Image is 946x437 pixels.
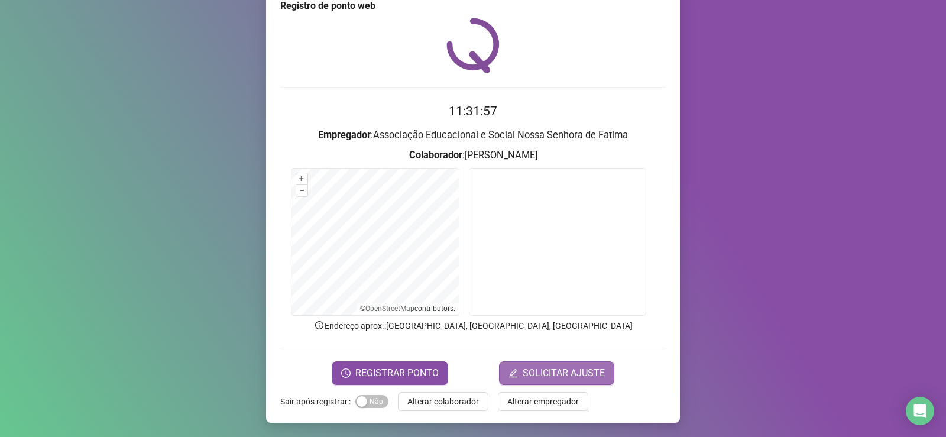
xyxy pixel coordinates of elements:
strong: Empregador [318,130,371,141]
strong: Colaborador [409,150,462,161]
button: Alterar colaborador [398,392,488,411]
h3: : Associação Educacional e Social Nossa Senhora de Fatima [280,128,666,143]
span: clock-circle [341,368,351,378]
li: © contributors. [360,305,455,313]
div: Open Intercom Messenger [906,397,934,425]
span: Alterar colaborador [407,395,479,408]
button: REGISTRAR PONTO [332,361,448,385]
label: Sair após registrar [280,392,355,411]
span: edit [508,368,518,378]
span: info-circle [314,320,325,331]
span: SOLICITAR AJUSTE [523,366,605,380]
button: – [296,185,307,196]
img: QRPoint [446,18,500,73]
button: Alterar empregador [498,392,588,411]
time: 11:31:57 [449,104,497,118]
button: editSOLICITAR AJUSTE [499,361,614,385]
span: REGISTRAR PONTO [355,366,439,380]
button: + [296,173,307,184]
a: OpenStreetMap [365,305,414,313]
p: Endereço aprox. : [GEOGRAPHIC_DATA], [GEOGRAPHIC_DATA], [GEOGRAPHIC_DATA] [280,319,666,332]
h3: : [PERSON_NAME] [280,148,666,163]
span: Alterar empregador [507,395,579,408]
